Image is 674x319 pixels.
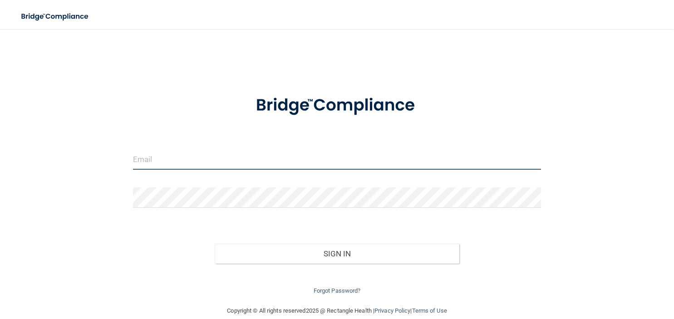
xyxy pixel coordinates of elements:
img: bridge_compliance_login_screen.278c3ca4.svg [238,83,436,128]
button: Sign In [215,244,460,264]
a: Privacy Policy [374,307,410,314]
img: bridge_compliance_login_screen.278c3ca4.svg [14,7,97,26]
a: Forgot Password? [314,287,361,294]
iframe: Drift Widget Chat Controller [517,272,663,308]
input: Email [133,149,541,170]
a: Terms of Use [412,307,447,314]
